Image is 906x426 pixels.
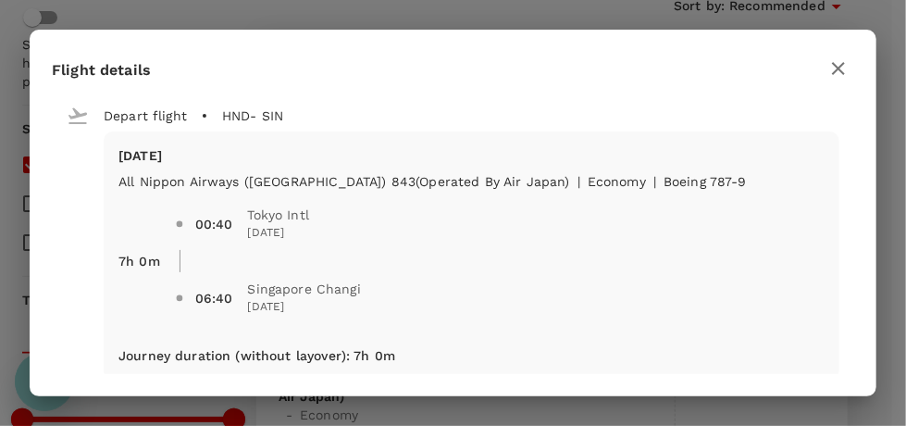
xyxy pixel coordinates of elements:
p: Boeing 787-9 [664,172,747,191]
p: 7h 0m [118,252,160,270]
span: [DATE] [248,224,310,243]
span: | [653,174,656,189]
div: 06:40 [195,289,233,307]
span: Tokyo Intl [248,206,310,224]
span: | [577,174,580,189]
span: [DATE] [248,298,361,317]
span: Singapore Changi [248,280,361,298]
span: Flight details [52,61,151,79]
p: Depart flight [104,106,187,125]
p: economy [588,172,646,191]
p: Journey duration (without layover) : 7h 0m [118,346,395,365]
p: All Nippon Airways ([GEOGRAPHIC_DATA]) 843 (Operated by Air Japan) [118,172,570,191]
div: 00:40 [195,215,233,233]
p: HND - SIN [222,106,283,125]
p: [DATE] [118,146,825,165]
